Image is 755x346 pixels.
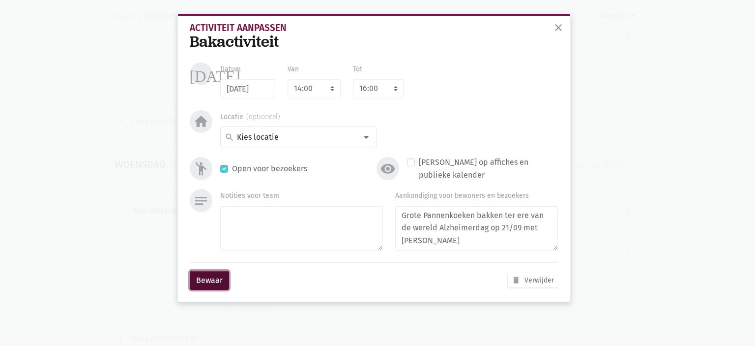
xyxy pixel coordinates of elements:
[193,161,209,177] i: emoji_people
[190,24,558,32] div: Activiteit aanpassen
[380,161,396,177] i: visibility
[190,66,240,82] i: [DATE]
[220,112,280,123] label: Locatie
[193,114,209,129] i: home
[512,276,521,284] i: delete
[193,193,209,209] i: notes
[232,162,307,175] label: Open voor bezoekers
[353,64,362,75] label: Tot
[288,64,299,75] label: Van
[395,190,529,201] label: Aankondiging voor bewoners en bezoekers
[220,190,279,201] label: Notities voor team
[419,156,558,181] label: [PERSON_NAME] op affiches en publieke kalender
[549,18,568,39] button: sluiten
[235,131,357,144] input: Kies locatie
[220,64,241,75] label: Datum
[552,22,564,33] span: close
[190,32,558,51] div: Bakactiviteit
[190,271,229,290] button: Bewaar
[507,273,558,288] button: Verwijder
